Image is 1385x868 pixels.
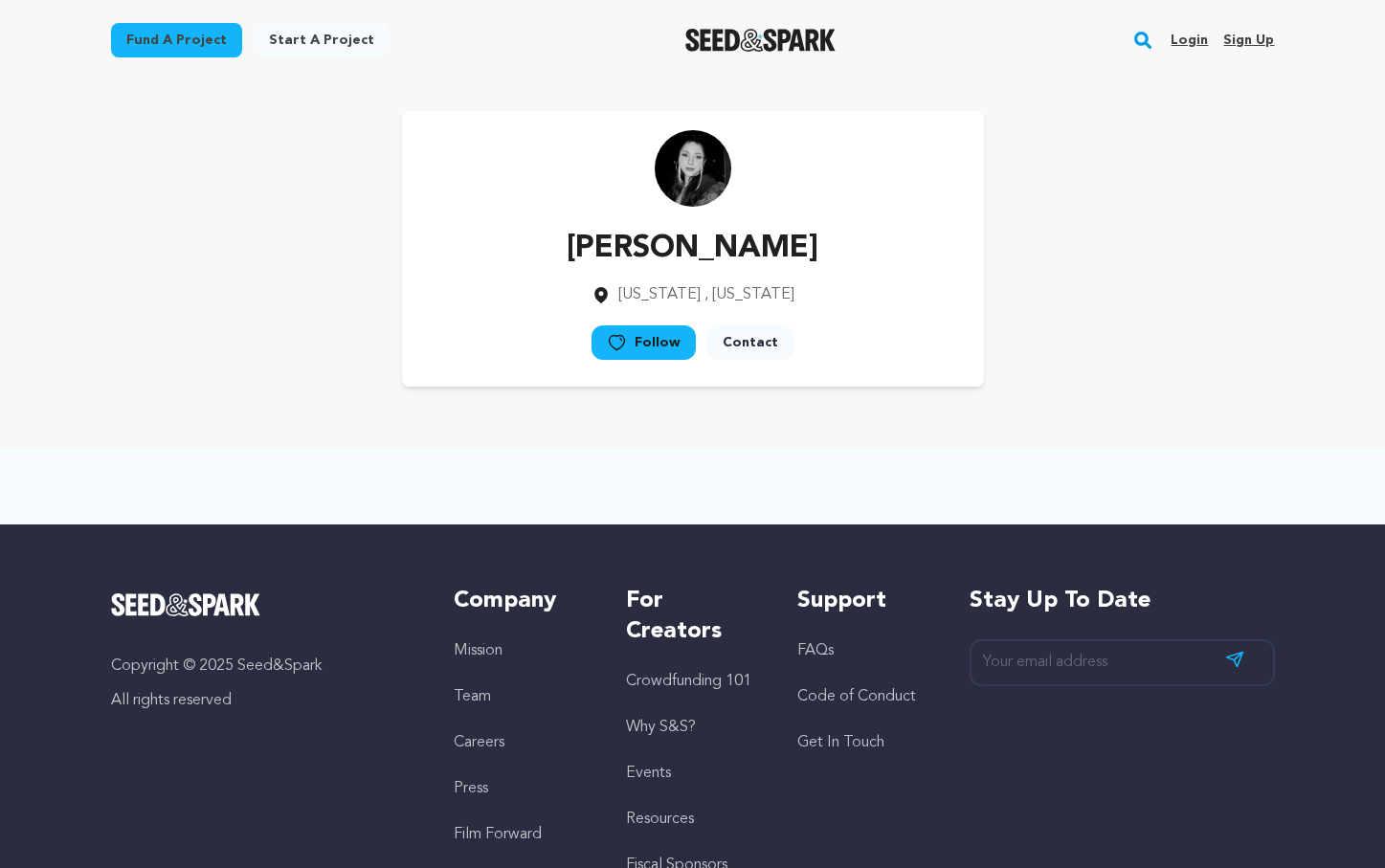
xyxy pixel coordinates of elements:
a: Careers [454,735,504,750]
img: Seed&Spark Logo [111,593,261,616]
a: Mission [454,643,503,658]
a: Seed&Spark Homepage [685,29,836,52]
a: Contact [707,325,793,360]
h5: For Creators [626,586,759,647]
a: Events [626,766,671,781]
a: Press [454,781,488,796]
h5: Company [454,586,587,616]
h5: Support [797,586,930,616]
img: https://seedandspark-static.s3.us-east-2.amazonaws.com/images/User/002/212/021/medium/b1a7632ef9d... [655,130,731,207]
a: Follow [592,325,696,360]
p: [PERSON_NAME] [567,226,818,272]
a: Resources [626,812,694,827]
a: Get In Touch [797,735,884,750]
span: [US_STATE] [618,287,701,302]
input: Your email address [970,639,1275,686]
a: Why S&S? [626,720,696,735]
a: Start a project [254,23,390,57]
a: Fund a project [111,23,242,57]
img: Seed&Spark Logo Dark Mode [685,29,836,52]
a: Login [1171,25,1208,56]
span: , [US_STATE] [704,287,794,302]
a: FAQs [797,643,834,658]
a: Code of Conduct [797,689,916,704]
h5: Stay up to date [970,586,1275,616]
a: Sign up [1223,25,1274,56]
p: Copyright © 2025 Seed&Spark [111,655,416,678]
a: Team [454,689,491,704]
p: All rights reserved [111,689,416,712]
a: Crowdfunding 101 [626,674,751,689]
a: Seed&Spark Homepage [111,593,416,616]
a: Film Forward [454,827,542,842]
